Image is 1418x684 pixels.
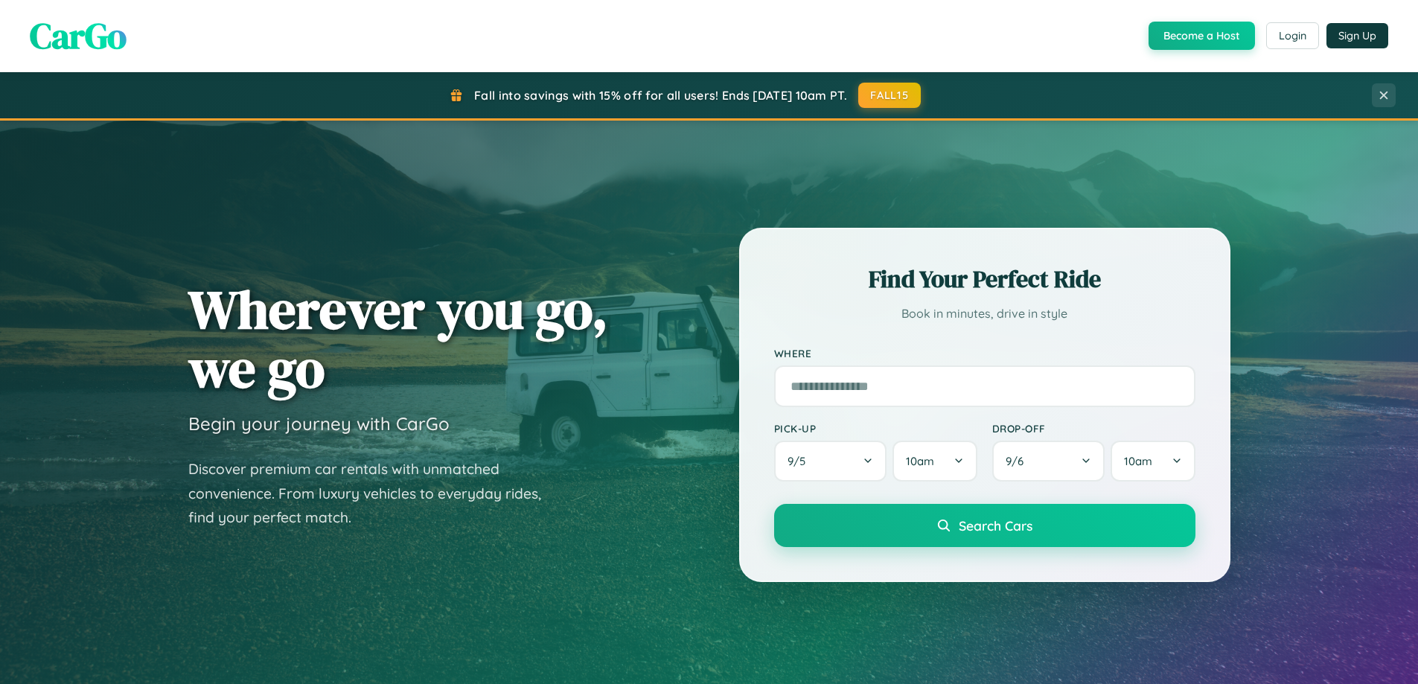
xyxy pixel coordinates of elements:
[30,11,127,60] span: CarGo
[992,422,1195,435] label: Drop-off
[1124,454,1152,468] span: 10am
[774,263,1195,295] h2: Find Your Perfect Ride
[1326,23,1388,48] button: Sign Up
[774,303,1195,325] p: Book in minutes, drive in style
[1266,22,1319,49] button: Login
[774,504,1195,547] button: Search Cars
[1149,22,1255,50] button: Become a Host
[906,454,934,468] span: 10am
[774,441,887,482] button: 9/5
[1006,454,1031,468] span: 9 / 6
[188,412,450,435] h3: Begin your journey with CarGo
[992,441,1105,482] button: 9/6
[959,517,1032,534] span: Search Cars
[188,280,608,397] h1: Wherever you go, we go
[788,454,813,468] span: 9 / 5
[774,347,1195,359] label: Where
[858,83,921,108] button: FALL15
[774,422,977,435] label: Pick-up
[188,457,561,530] p: Discover premium car rentals with unmatched convenience. From luxury vehicles to everyday rides, ...
[892,441,977,482] button: 10am
[474,88,847,103] span: Fall into savings with 15% off for all users! Ends [DATE] 10am PT.
[1111,441,1195,482] button: 10am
